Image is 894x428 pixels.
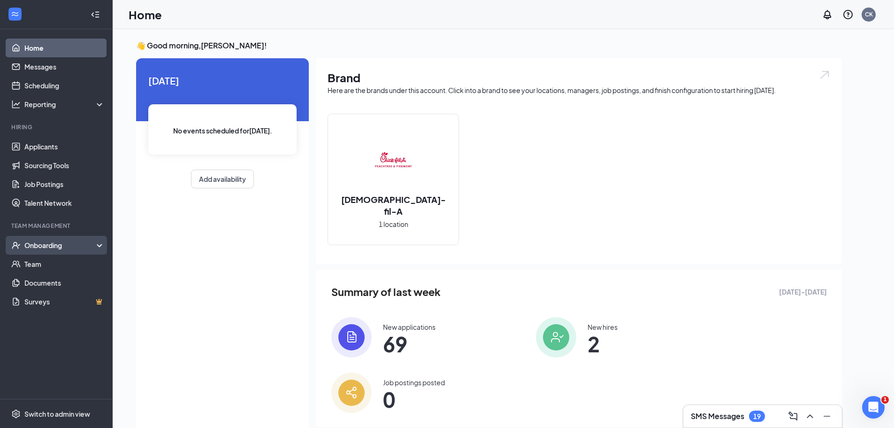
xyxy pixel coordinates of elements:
h1: Brand [328,70,831,86]
div: CK [865,10,873,18]
svg: ComposeMessage [787,411,799,422]
span: 69 [383,335,436,352]
svg: WorkstreamLogo [10,9,20,19]
span: Summary of last week [331,284,441,300]
svg: Collapse [91,10,100,19]
img: icon [331,373,372,413]
svg: ChevronUp [804,411,816,422]
span: 0 [383,391,445,408]
svg: Settings [11,409,21,419]
svg: Notifications [822,9,833,20]
a: SurveysCrown [24,292,105,311]
span: [DATE] - [DATE] [779,287,827,297]
span: [DATE] [148,73,297,88]
span: No events scheduled for [DATE] . [173,125,272,136]
a: Job Postings [24,175,105,194]
h2: [DEMOGRAPHIC_DATA]-fil-A [328,194,458,217]
iframe: Intercom live chat [862,396,885,419]
a: Home [24,39,105,57]
button: Minimize [819,409,834,424]
div: Reporting [24,100,105,109]
a: Talent Network [24,194,105,212]
div: New applications [383,322,436,332]
img: icon [536,317,576,358]
h3: SMS Messages [691,411,744,421]
div: Switch to admin view [24,409,90,419]
button: ChevronUp [802,409,818,424]
div: Team Management [11,222,103,230]
h3: 👋 Good morning, [PERSON_NAME] ! [136,40,842,51]
div: 19 [753,412,761,420]
a: Documents [24,273,105,292]
div: Here are the brands under this account. Click into a brand to see your locations, managers, job p... [328,86,831,95]
img: Chick-fil-A [363,130,423,190]
span: 2 [588,335,618,352]
span: 1 location [379,219,408,229]
img: icon [331,317,372,358]
div: Hiring [11,123,103,131]
button: Add availability [191,170,254,188]
a: Messages [24,57,105,76]
svg: Analysis [11,100,21,109]
span: 1 [881,396,889,404]
a: Sourcing Tools [24,156,105,175]
svg: Minimize [821,411,833,422]
div: New hires [588,322,618,332]
a: Team [24,255,105,273]
a: Applicants [24,137,105,156]
svg: QuestionInfo [842,9,854,20]
a: Scheduling [24,76,105,95]
div: Onboarding [24,241,97,250]
div: Job postings posted [383,378,445,387]
svg: UserCheck [11,241,21,250]
h1: Home [129,7,162,23]
img: open.6027fd2a22e1237b5b06.svg [818,70,831,80]
button: ComposeMessage [786,409,801,424]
